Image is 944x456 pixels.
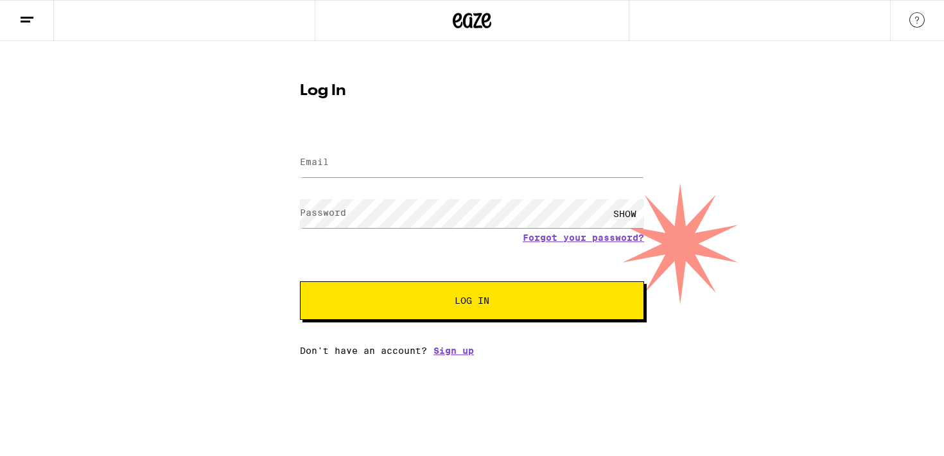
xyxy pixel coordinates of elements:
span: Log In [455,296,489,305]
label: Password [300,207,346,218]
a: Forgot your password? [523,232,644,243]
button: Log In [300,281,644,320]
div: Don't have an account? [300,346,644,356]
div: SHOW [606,199,644,228]
label: Email [300,157,329,167]
input: Email [300,148,644,177]
a: Sign up [433,346,474,356]
h1: Log In [300,83,644,99]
